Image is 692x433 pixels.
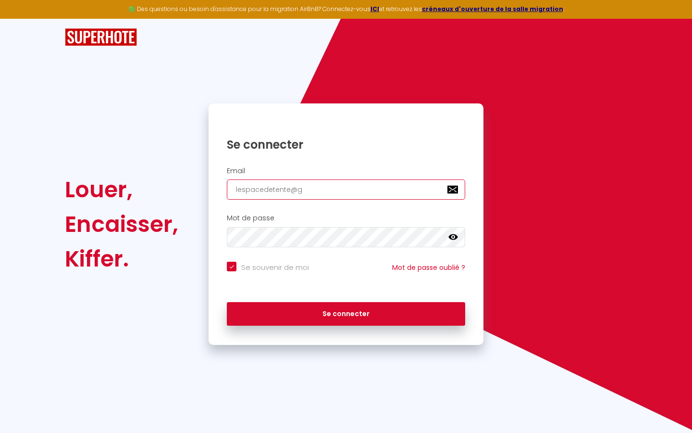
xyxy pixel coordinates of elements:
[65,172,178,207] div: Louer,
[65,242,178,276] div: Kiffer.
[227,137,465,152] h1: Se connecter
[227,214,465,222] h2: Mot de passe
[392,263,465,272] a: Mot de passe oublié ?
[227,179,465,200] input: Ton Email
[422,5,563,13] a: créneaux d'ouverture de la salle migration
[8,4,37,33] button: Ouvrir le widget de chat LiveChat
[371,5,379,13] a: ICI
[65,207,178,242] div: Encaisser,
[65,28,137,46] img: SuperHote logo
[227,167,465,175] h2: Email
[227,302,465,326] button: Se connecter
